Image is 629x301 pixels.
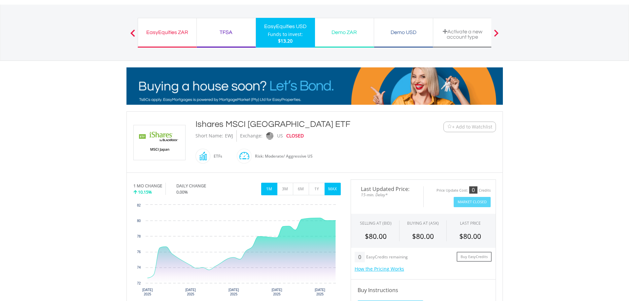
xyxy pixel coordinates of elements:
div: Demo ZAR [319,28,370,37]
div: ETFs [210,148,222,164]
div: Demo USD [378,28,429,37]
div: DAILY CHANGE [176,183,228,189]
button: Watchlist + Add to Watchlist [443,122,496,132]
div: US [277,130,283,142]
span: $13.20 [278,38,293,44]
div: 0 [469,186,477,194]
text: [DATE] 2025 [228,288,239,296]
text: 76 [137,250,141,254]
text: [DATE] 2025 [142,288,153,296]
text: 82 [137,204,141,207]
a: Buy EasyCredits [457,252,492,262]
div: 0 [355,252,365,262]
text: 78 [137,235,141,238]
span: $80.00 [365,232,387,241]
span: 10.15% [138,189,152,195]
span: 15-min. Delay* [356,192,418,198]
div: Ishares MSCI [GEOGRAPHIC_DATA] ETF [195,118,403,130]
div: Activate a new account type [437,29,488,40]
button: 3M [277,183,293,195]
span: $80.00 [459,232,481,241]
div: EWJ [225,130,233,142]
div: TFSA [201,28,252,37]
img: Watchlist [447,124,452,129]
text: [DATE] 2025 [315,288,325,296]
button: 1M [261,183,277,195]
img: EasyMortage Promotion Banner [126,67,503,105]
div: CLOSED [286,130,304,142]
button: 6M [293,183,309,195]
span: Last Updated Price: [356,186,418,192]
svg: Interactive chart [133,202,341,301]
div: LAST PRICE [460,220,481,226]
img: nasdaq.png [266,132,273,140]
div: EasyCredits remaining [366,255,408,260]
text: 72 [137,282,141,285]
button: Market Closed [454,197,491,207]
div: Short Name: [195,130,223,142]
span: $80.00 [412,232,434,241]
span: 0.00% [176,189,188,195]
div: Credits [479,188,491,193]
div: Risk: Moderate/ Aggressive US [252,148,313,164]
span: + Add to Watchlist [452,124,492,130]
h4: Buy Instructions [358,286,489,294]
div: Price Update Cost: [437,188,468,193]
div: EasyEquities ZAR [142,28,192,37]
span: BUYING AT (ASK) [407,220,439,226]
text: [DATE] 2025 [271,288,282,296]
text: 80 [137,219,141,223]
div: 1 MO CHANGE [133,183,162,189]
text: 74 [137,266,141,269]
div: Funds to invest: [268,31,303,38]
text: [DATE] 2025 [185,288,196,296]
button: MAX [325,183,341,195]
div: Exchange: [240,130,262,142]
div: SELLING AT (BID) [360,220,392,226]
button: 1Y [309,183,325,195]
div: EasyEquities USD [260,22,311,31]
div: Chart. Highcharts interactive chart. [133,202,341,301]
a: How the Pricing Works [355,266,404,272]
img: EQU.US.EWJ.png [135,125,184,160]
